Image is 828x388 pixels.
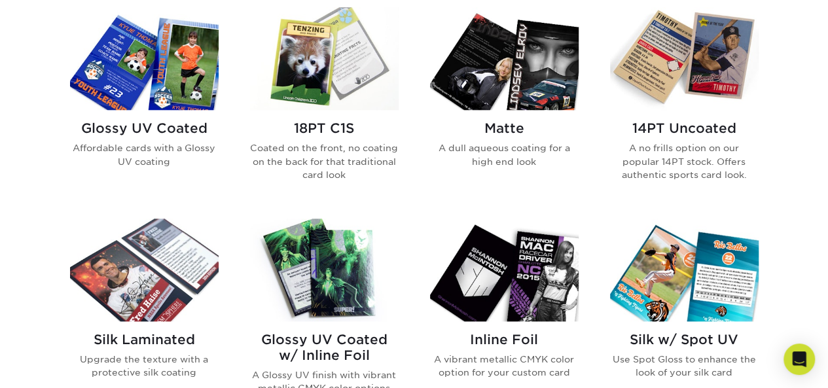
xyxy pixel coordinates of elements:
img: 18PT C1S Trading Cards [250,7,399,110]
h2: Silk Laminated [70,332,219,347]
p: Coated on the front, no coating on the back for that traditional card look [250,141,399,181]
p: Use Spot Gloss to enhance the look of your silk card [610,353,759,379]
p: A vibrant metallic CMYK color option for your custom card [430,353,579,379]
h2: Silk w/ Spot UV [610,332,759,347]
h2: 14PT Uncoated [610,120,759,136]
h2: 18PT C1S [250,120,399,136]
img: Matte Trading Cards [430,7,579,110]
a: 14PT Uncoated Trading Cards 14PT Uncoated A no frills option on our popular 14PT stock. Offers au... [610,7,759,202]
img: 14PT Uncoated Trading Cards [610,7,759,110]
div: Open Intercom Messenger [783,344,815,375]
p: Affordable cards with a Glossy UV coating [70,141,219,168]
p: A no frills option on our popular 14PT stock. Offers authentic sports card look. [610,141,759,181]
p: Upgrade the texture with a protective silk coating [70,353,219,379]
h2: Glossy UV Coated w/ Inline Foil [250,332,399,363]
a: 18PT C1S Trading Cards 18PT C1S Coated on the front, no coating on the back for that traditional ... [250,7,399,202]
h2: Glossy UV Coated [70,120,219,136]
p: A dull aqueous coating for a high end look [430,141,579,168]
a: Matte Trading Cards Matte A dull aqueous coating for a high end look [430,7,579,202]
a: Glossy UV Coated Trading Cards Glossy UV Coated Affordable cards with a Glossy UV coating [70,7,219,202]
img: Inline Foil Trading Cards [430,219,579,321]
img: Glossy UV Coated Trading Cards [70,7,219,110]
img: Glossy UV Coated w/ Inline Foil Trading Cards [250,219,399,321]
img: Silk w/ Spot UV Trading Cards [610,219,759,321]
h2: Inline Foil [430,332,579,347]
img: Silk Laminated Trading Cards [70,219,219,321]
h2: Matte [430,120,579,136]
